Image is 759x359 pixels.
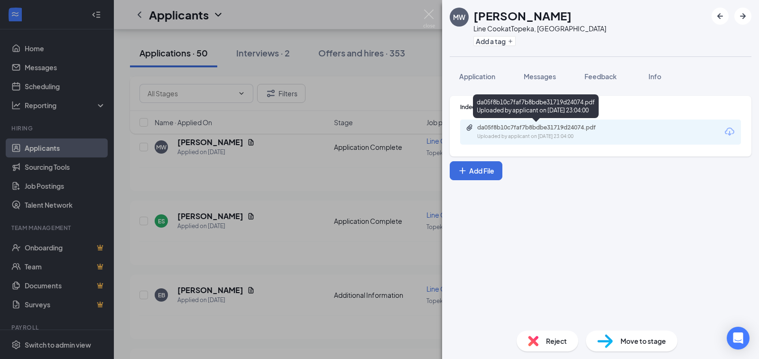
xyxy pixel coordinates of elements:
[458,166,467,175] svg: Plus
[524,72,556,81] span: Messages
[466,124,473,131] svg: Paperclip
[473,8,572,24] h1: [PERSON_NAME]
[466,124,620,140] a: Paperclipda05f8b10c7faf7b8bdbe31719d24074.pdfUploaded by applicant on [DATE] 23:04:00
[714,10,726,22] svg: ArrowLeftNew
[546,336,567,346] span: Reject
[473,94,599,118] div: da05f8b10c7faf7b8bdbe31719d24074.pdf Uploaded by applicant on [DATE] 23:04:00
[477,133,620,140] div: Uploaded by applicant on [DATE] 23:04:00
[460,103,741,111] div: Indeed Resume
[620,336,666,346] span: Move to stage
[473,36,516,46] button: PlusAdd a tag
[508,38,513,44] svg: Plus
[453,12,465,22] div: MW
[459,72,495,81] span: Application
[737,10,749,22] svg: ArrowRight
[450,161,502,180] button: Add FilePlus
[727,327,750,350] div: Open Intercom Messenger
[724,126,735,138] svg: Download
[648,72,661,81] span: Info
[712,8,729,25] button: ArrowLeftNew
[734,8,751,25] button: ArrowRight
[584,72,617,81] span: Feedback
[473,24,606,33] div: Line Cook at Topeka, [GEOGRAPHIC_DATA]
[477,124,610,131] div: da05f8b10c7faf7b8bdbe31719d24074.pdf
